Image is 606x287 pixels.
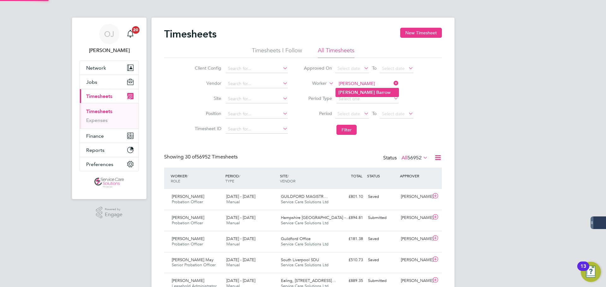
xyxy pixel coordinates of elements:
a: OJ[PERSON_NAME] [80,24,139,54]
div: [PERSON_NAME] [398,213,431,223]
div: Saved [365,192,398,202]
button: Finance [80,129,139,143]
li: row [336,88,399,97]
span: VENDOR [280,178,295,183]
div: £894.81 [333,213,365,223]
input: Search for... [226,64,288,73]
span: / [187,173,188,178]
label: Period Type [304,95,332,101]
span: 20 [132,26,140,34]
span: Probation Officer [172,241,203,247]
div: [PERSON_NAME] [398,255,431,265]
span: Select date [382,66,405,71]
span: OJ [104,30,114,38]
li: All Timesheets [318,47,354,58]
div: PERIOD [224,170,278,187]
label: All [401,155,428,161]
span: Senior Probation Officer [172,262,216,267]
span: 30 of [185,154,196,160]
span: Powered by [105,207,122,212]
span: Engage [105,212,122,217]
span: To [370,64,378,72]
span: Service Care Solutions Ltd [281,241,329,247]
span: Select date [337,66,360,71]
div: Timesheets [80,103,139,129]
button: Open Resource Center, 13 new notifications [581,262,601,282]
h2: Timesheets [164,28,217,40]
label: Client Config [193,65,221,71]
a: Timesheets [86,108,112,114]
span: Timesheets [86,93,112,99]
div: £510.73 [333,255,365,265]
span: [PERSON_NAME] May [172,257,213,262]
div: [PERSON_NAME] [398,276,431,286]
label: Vendor [193,80,221,86]
div: £181.38 [333,234,365,244]
nav: Main navigation [72,18,146,199]
span: [DATE] - [DATE] [226,236,255,241]
div: £889.35 [333,276,365,286]
span: ROLE [171,178,180,183]
div: 13 [580,266,586,274]
span: [DATE] - [DATE] [226,278,255,283]
label: Position [193,111,221,116]
button: Filter [336,125,357,135]
div: Submitted [365,213,398,223]
span: [DATE] - [DATE] [226,215,255,220]
b: [PERSON_NAME] [338,90,375,95]
button: Preferences [80,157,139,171]
a: Expenses [86,117,108,123]
input: Search for... [226,110,288,118]
span: Network [86,65,106,71]
span: Select date [337,111,360,117]
span: [DATE] - [DATE] [226,257,255,262]
button: Network [80,61,139,75]
span: Guildford Office [281,236,311,241]
label: Worker [298,80,327,87]
span: Ealing, [STREET_ADDRESS]… [281,278,336,283]
input: Search for... [336,79,399,88]
label: Approved On [304,65,332,71]
span: Reports [86,147,104,153]
span: 56952 [407,155,422,161]
span: Hampshire [GEOGRAPHIC_DATA] -… [281,215,350,220]
a: Go to home page [80,178,139,188]
div: SITE [278,170,333,187]
span: Probation Officer [172,220,203,226]
div: [PERSON_NAME] [398,192,431,202]
li: Timesheets I Follow [252,47,302,58]
input: Search for... [226,79,288,88]
a: Powered byEngage [96,207,123,219]
span: Manual [226,241,240,247]
button: Reports [80,143,139,157]
span: [PERSON_NAME] [172,215,204,220]
div: Saved [365,255,398,265]
span: [PERSON_NAME] [172,278,204,283]
span: South Liverpool SDU [281,257,319,262]
span: [PERSON_NAME] [172,236,204,241]
button: Jobs [80,75,139,89]
span: Oliver Jefferson [80,47,139,54]
span: TOTAL [351,173,362,178]
span: / [239,173,240,178]
label: Timesheet ID [193,126,221,131]
button: Timesheets [80,89,139,103]
span: Preferences [86,161,113,167]
div: STATUS [365,170,398,181]
button: New Timesheet [400,28,442,38]
div: Saved [365,234,398,244]
span: / [288,173,289,178]
input: Select one [336,95,399,103]
div: APPROVER [398,170,431,181]
span: GUILDFORD MAGISTR… [281,194,328,199]
span: Manual [226,262,240,267]
span: [PERSON_NAME] [172,194,204,199]
span: Probation Officer [172,199,203,204]
input: Search for... [226,125,288,134]
div: £801.10 [333,192,365,202]
input: Search for... [226,95,288,103]
span: Service Care Solutions Ltd [281,220,329,226]
div: [PERSON_NAME] [398,234,431,244]
span: Manual [226,199,240,204]
label: Period [304,111,332,116]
